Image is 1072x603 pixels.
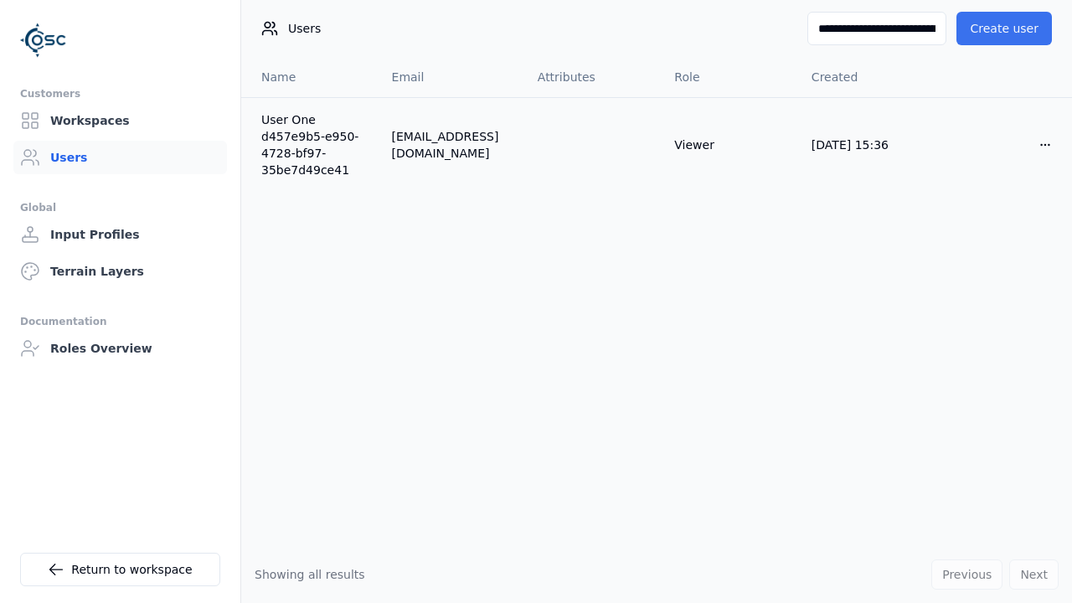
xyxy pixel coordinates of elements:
div: Documentation [20,312,220,332]
div: Customers [20,84,220,104]
th: Role [661,57,798,97]
span: Users [288,20,321,37]
a: Terrain Layers [13,255,227,288]
a: User One d457e9b5-e950-4728-bf97-35be7d49ce41 [261,111,365,178]
div: [EMAIL_ADDRESS][DOMAIN_NAME] [392,128,511,162]
div: Viewer [674,137,785,153]
div: [DATE] 15:36 [812,137,922,153]
a: Workspaces [13,104,227,137]
a: Roles Overview [13,332,227,365]
a: Input Profiles [13,218,227,251]
a: Users [13,141,227,174]
th: Name [241,57,379,97]
a: Return to workspace [20,553,220,586]
div: Global [20,198,220,218]
th: Attributes [524,57,662,97]
span: Showing all results [255,568,365,581]
th: Email [379,57,524,97]
img: Logo [20,17,67,64]
button: Create user [956,12,1052,45]
th: Created [798,57,935,97]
